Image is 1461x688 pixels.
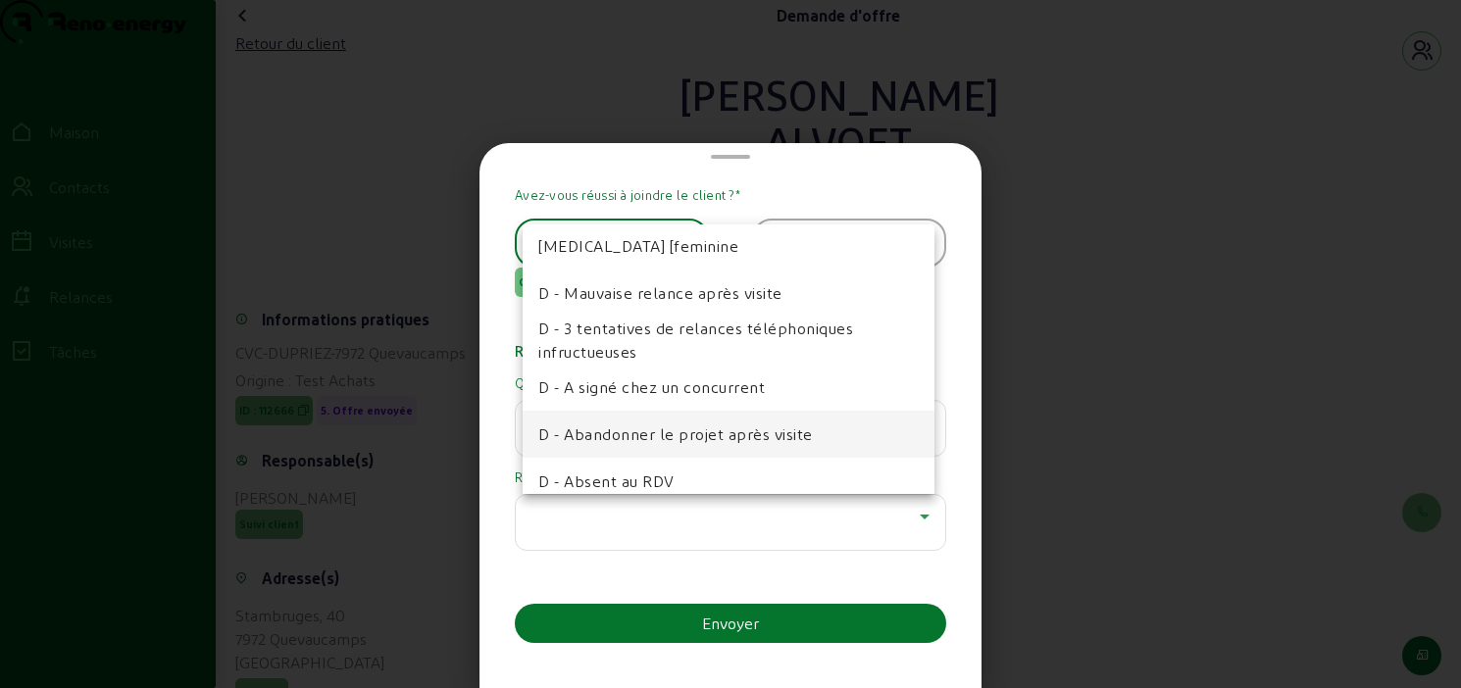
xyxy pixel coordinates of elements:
[538,319,853,361] font: D - 3 tentatives de relances téléphoniques infructueuses
[538,377,765,396] font: D - A signé chez un concurrent
[538,283,782,302] font: D - Mauvaise relance après visite
[538,236,738,255] font: [MEDICAL_DATA] [feminine
[538,471,675,490] font: D - Absent au RDV
[538,424,813,443] font: D - Abandonner le projet après visite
